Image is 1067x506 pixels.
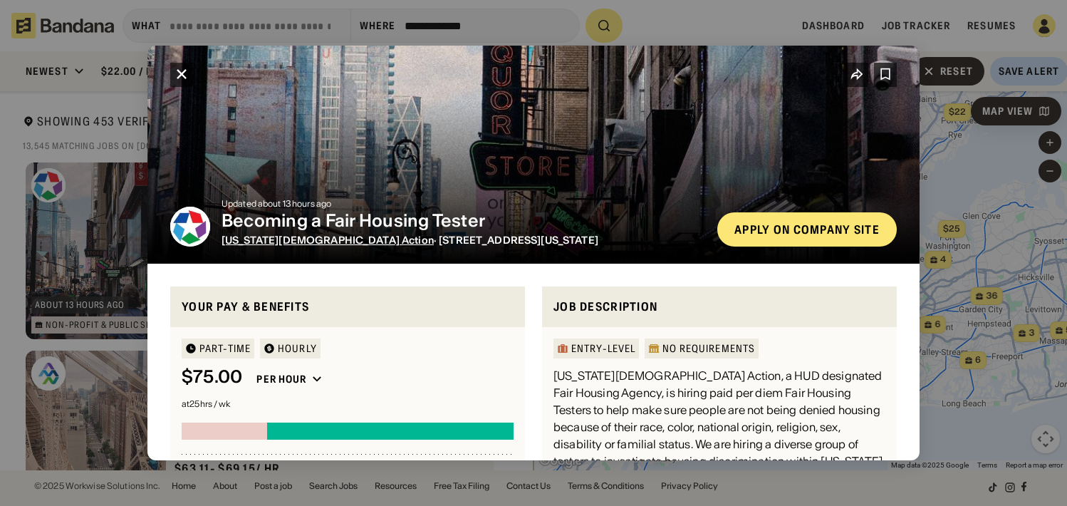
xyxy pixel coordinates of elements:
div: · [STREET_ADDRESS][US_STATE] [222,234,706,247]
div: HOURLY [278,344,317,353]
div: Per hour [256,373,306,386]
div: Becoming a Fair Housing Tester [222,211,706,232]
div: Job Description [553,298,885,316]
div: Part-time [199,344,251,353]
div: No Requirements [662,344,755,353]
span: [US_STATE][DEMOGRAPHIC_DATA] Action [222,234,434,247]
div: Your pay & benefits [182,298,514,316]
div: Apply on company site [734,224,880,235]
div: at 25 hrs / wk [182,400,514,408]
img: New Jersey Citizen Action logo [170,207,210,247]
div: Entry-Level [571,344,635,353]
div: $ 75.00 [182,367,242,388]
div: Updated about 13 hours ago [222,200,706,208]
